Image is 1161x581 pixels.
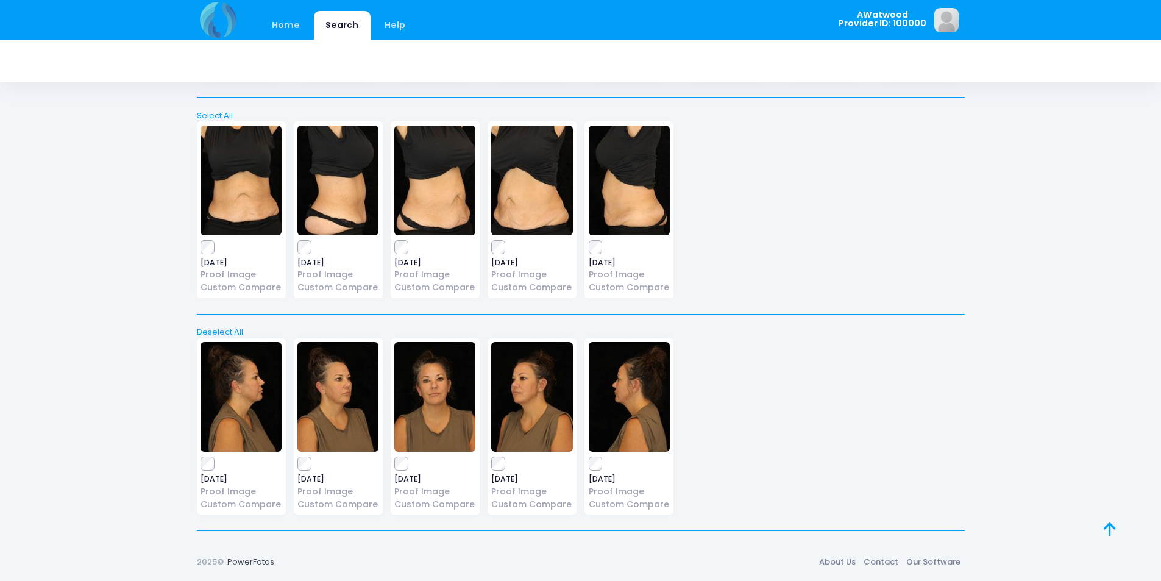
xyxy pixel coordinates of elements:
a: Proof Image [297,485,378,498]
span: [DATE] [201,259,282,266]
a: Custom Compare [589,498,670,511]
img: image [394,126,475,235]
img: image [201,126,282,235]
img: image [934,8,959,32]
a: Custom Compare [297,281,378,294]
span: [DATE] [394,476,475,483]
a: Custom Compare [394,498,475,511]
a: Select All [193,110,968,122]
a: Proof Image [297,268,378,281]
span: [DATE] [491,259,572,266]
img: image [201,342,282,452]
img: image [297,342,378,452]
a: Custom Compare [201,498,282,511]
img: image [589,126,670,235]
span: [DATE] [491,476,572,483]
a: Custom Compare [201,281,282,294]
a: Proof Image [201,485,282,498]
span: [DATE] [297,259,378,266]
a: Home [260,11,312,40]
span: [DATE] [589,476,670,483]
span: 2025© [197,556,224,568]
a: Custom Compare [491,281,572,294]
img: image [297,126,378,235]
a: Search [314,11,371,40]
img: image [589,342,670,452]
a: Proof Image [589,268,670,281]
a: Proof Image [394,485,475,498]
img: image [491,342,572,452]
span: [DATE] [297,476,378,483]
a: Custom Compare [297,498,378,511]
span: [DATE] [201,476,282,483]
img: image [394,342,475,452]
a: Our Software [903,551,965,573]
a: Deselect All [193,326,968,338]
a: Proof Image [491,485,572,498]
a: Custom Compare [589,281,670,294]
a: Proof Image [201,268,282,281]
span: [DATE] [589,259,670,266]
a: Proof Image [394,268,475,281]
span: AWatwood Provider ID: 100000 [839,10,926,28]
a: Proof Image [491,268,572,281]
a: Help [372,11,417,40]
a: Proof Image [589,485,670,498]
a: Custom Compare [394,281,475,294]
a: PowerFotos [227,556,274,568]
img: image [491,126,572,235]
a: Contact [860,551,903,573]
a: Custom Compare [491,498,572,511]
a: About Us [815,551,860,573]
span: [DATE] [394,259,475,266]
